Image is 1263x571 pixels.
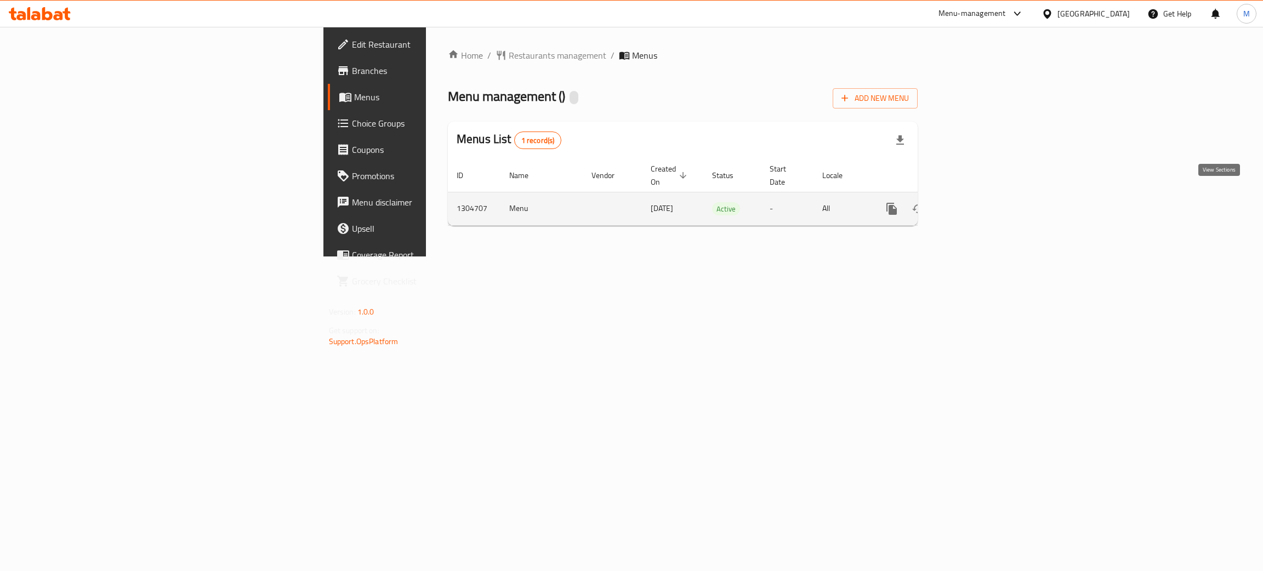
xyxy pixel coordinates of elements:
span: Created On [651,162,690,189]
span: 1.0.0 [357,305,374,319]
span: Name [509,169,543,182]
span: Start Date [770,162,800,189]
span: Grocery Checklist [352,275,526,288]
span: Active [712,203,740,215]
a: Menus [328,84,534,110]
span: Coupons [352,143,526,156]
div: Total records count [514,132,562,149]
nav: breadcrumb [448,49,918,62]
span: Status [712,169,748,182]
a: Restaurants management [496,49,606,62]
span: Vendor [591,169,629,182]
a: Grocery Checklist [328,268,534,294]
span: Promotions [352,169,526,182]
button: Change Status [905,196,931,222]
a: Promotions [328,163,534,189]
a: Coverage Report [328,242,534,268]
span: Restaurants management [509,49,606,62]
span: Choice Groups [352,117,526,130]
h2: Menus List [457,131,561,149]
div: Export file [887,127,913,153]
th: Actions [870,159,993,192]
td: - [761,192,813,225]
a: Support.OpsPlatform [329,334,399,349]
span: Upsell [352,222,526,235]
a: Menu disclaimer [328,189,534,215]
a: Edit Restaurant [328,31,534,58]
table: enhanced table [448,159,993,226]
span: Branches [352,64,526,77]
span: Locale [822,169,857,182]
div: Active [712,202,740,215]
span: Menu disclaimer [352,196,526,209]
span: Add New Menu [841,92,909,105]
span: Version: [329,305,356,319]
div: Menu-management [938,7,1006,20]
a: Upsell [328,215,534,242]
button: more [879,196,905,222]
span: M [1243,8,1250,20]
a: Choice Groups [328,110,534,136]
a: Coupons [328,136,534,163]
div: [GEOGRAPHIC_DATA] [1057,8,1130,20]
span: [DATE] [651,201,673,215]
span: Edit Restaurant [352,38,526,51]
span: Menus [632,49,657,62]
li: / [611,49,615,62]
a: Branches [328,58,534,84]
button: Add New Menu [833,88,918,109]
span: Coverage Report [352,248,526,261]
span: Menus [354,90,526,104]
span: Get support on: [329,323,379,338]
span: 1 record(s) [515,135,561,146]
span: ID [457,169,477,182]
td: Menu [500,192,583,225]
td: All [813,192,870,225]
